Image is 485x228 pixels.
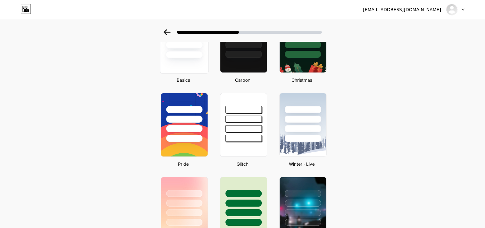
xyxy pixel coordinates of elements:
[159,77,208,83] div: Basics
[446,4,458,16] img: Sully Jones
[159,161,208,167] div: Pride
[277,161,327,167] div: Winter · Live
[218,161,267,167] div: Glitch
[277,77,327,83] div: Christmas
[218,77,267,83] div: Carbon
[363,6,441,13] div: [EMAIL_ADDRESS][DOMAIN_NAME]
